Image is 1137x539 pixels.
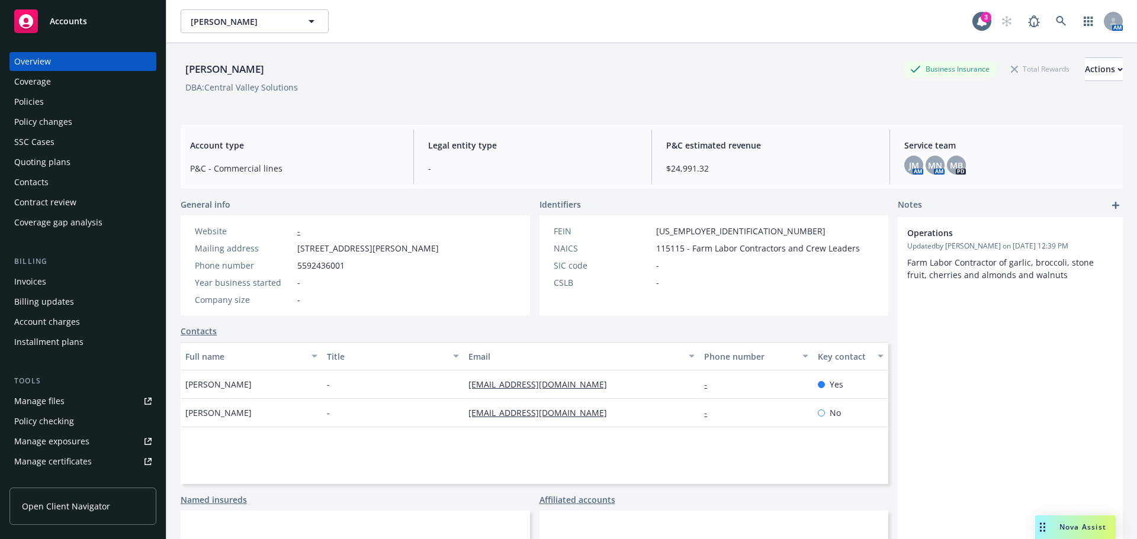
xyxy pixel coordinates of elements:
[9,52,156,71] a: Overview
[327,378,330,390] span: -
[9,412,156,431] a: Policy checking
[195,293,293,306] div: Company size
[191,15,293,28] span: [PERSON_NAME]
[464,342,699,370] button: Email
[656,259,659,272] span: -
[185,350,304,363] div: Full name
[9,173,156,192] a: Contacts
[539,198,581,211] span: Identifiers
[909,159,919,172] span: JM
[554,276,651,289] div: CSLB
[14,392,65,411] div: Manage files
[428,162,637,175] span: -
[928,159,942,172] span: MN
[14,333,83,351] div: Installment plans
[898,198,922,212] span: Notes
[666,139,875,151] span: P&C estimated revenue
[898,217,1123,291] div: OperationsUpdatedby [PERSON_NAME] on [DATE] 12:39 PMFarm Labor Contractor of garlic, broccoli, st...
[1035,515,1050,539] div: Drag to move
[181,62,269,77] div: [PERSON_NAME]
[1085,58,1123,80] div: Actions
[468,407,616,418] a: [EMAIL_ADDRESS][DOMAIN_NAME]
[9,213,156,232] a: Coverage gap analysis
[904,139,1113,151] span: Service team
[428,139,637,151] span: Legal entity type
[1022,9,1046,33] a: Report a Bug
[1005,62,1075,76] div: Total Rewards
[181,9,329,33] button: [PERSON_NAME]
[468,379,616,390] a: [EMAIL_ADDRESS][DOMAIN_NAME]
[656,242,860,254] span: 115115 - Farm Labor Contractors and Crew Leaders
[704,407,717,418] a: -
[297,259,345,272] span: 5592436001
[14,312,80,331] div: Account charges
[14,272,46,291] div: Invoices
[14,133,54,151] div: SSC Cases
[9,472,156,491] a: Manage claims
[830,406,841,419] span: No
[9,375,156,387] div: Tools
[14,432,89,451] div: Manage exposures
[14,52,51,71] div: Overview
[554,259,651,272] div: SIC code
[14,92,44,111] div: Policies
[14,452,92,471] div: Manage certificates
[14,472,74,491] div: Manage claims
[297,276,300,289] span: -
[14,173,49,192] div: Contacts
[656,225,826,237] span: [US_EMPLOYER_IDENTIFICATION_NUMBER]
[195,276,293,289] div: Year business started
[195,259,293,272] div: Phone number
[1059,522,1106,532] span: Nova Assist
[14,193,76,212] div: Contract review
[468,350,682,363] div: Email
[1077,9,1100,33] a: Switch app
[297,242,439,254] span: [STREET_ADDRESS][PERSON_NAME]
[185,406,252,419] span: [PERSON_NAME]
[818,350,871,363] div: Key contact
[195,225,293,237] div: Website
[9,5,156,38] a: Accounts
[699,342,812,370] button: Phone number
[14,153,70,172] div: Quoting plans
[185,378,252,390] span: [PERSON_NAME]
[9,272,156,291] a: Invoices
[554,242,651,254] div: NAICS
[50,17,87,26] span: Accounts
[907,241,1113,251] span: Updated by [PERSON_NAME] on [DATE] 12:39 PM
[9,312,156,331] a: Account charges
[995,9,1019,33] a: Start snowing
[9,452,156,471] a: Manage certificates
[950,159,963,172] span: MB
[185,81,298,93] div: DBA: Central Valley Solutions
[181,198,230,211] span: General info
[14,72,51,91] div: Coverage
[9,392,156,411] a: Manage files
[9,333,156,351] a: Installment plans
[981,12,991,22] div: 3
[14,112,72,131] div: Policy changes
[190,139,399,151] span: Account type
[195,242,293,254] div: Mailing address
[190,162,399,175] span: P&C - Commercial lines
[22,500,110,512] span: Open Client Navigator
[1109,198,1123,212] a: add
[9,292,156,311] a: Billing updates
[14,213,102,232] div: Coverage gap analysis
[322,342,464,370] button: Title
[181,493,247,506] a: Named insureds
[9,92,156,111] a: Policies
[907,257,1096,280] span: Farm Labor Contractor of garlic, broccoli, stone fruit, cherries and almonds and walnuts
[704,379,717,390] a: -
[904,62,995,76] div: Business Insurance
[14,292,74,311] div: Billing updates
[9,153,156,172] a: Quoting plans
[554,225,651,237] div: FEIN
[9,133,156,151] a: SSC Cases
[9,112,156,131] a: Policy changes
[9,193,156,212] a: Contract review
[907,227,1083,239] span: Operations
[181,342,322,370] button: Full name
[1049,9,1073,33] a: Search
[297,225,300,237] a: -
